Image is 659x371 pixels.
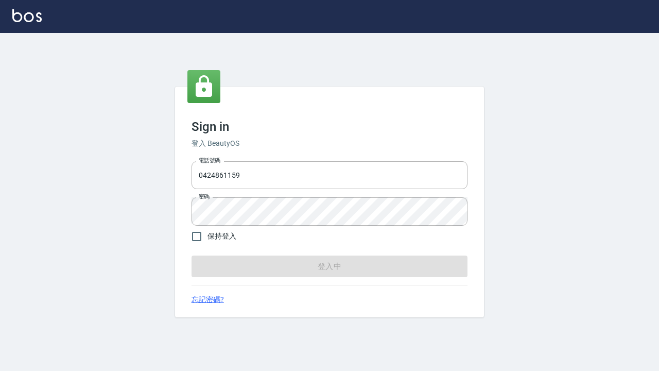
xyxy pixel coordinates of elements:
[207,231,236,242] span: 保持登入
[199,157,220,164] label: 電話號碼
[192,120,467,134] h3: Sign in
[192,138,467,149] h6: 登入 BeautyOS
[199,193,210,200] label: 密碼
[192,294,224,305] a: 忘記密碼?
[12,9,42,22] img: Logo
